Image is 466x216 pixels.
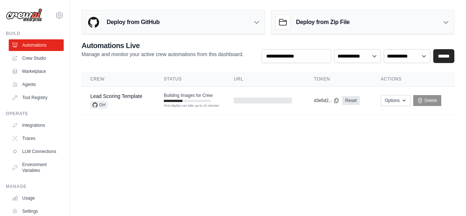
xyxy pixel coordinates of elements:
th: URL [225,72,305,87]
div: Operate [6,111,64,117]
h3: Deploy from GitHub [107,18,159,27]
img: Logo [6,8,42,22]
a: Agents [9,79,64,90]
th: Status [155,72,225,87]
th: Actions [372,72,454,87]
a: Automations [9,39,64,51]
a: Reset [342,96,359,105]
a: Integrations [9,119,64,131]
h2: Automations Live [82,40,244,51]
div: First deploy can take up to 10 minutes [164,103,210,109]
a: Lead Scoring Template [90,93,142,99]
button: Options [381,95,410,106]
th: Crew [82,72,155,87]
a: Marketplace [9,66,64,77]
a: Delete [413,95,441,106]
th: Token [305,72,372,87]
a: Environment Variables [9,159,64,176]
iframe: Chat Widget [430,181,466,216]
p: Manage and monitor your active crew automations from this dashboard. [82,51,244,58]
a: Usage [9,192,64,204]
img: GitHub Logo [86,15,101,30]
div: Manage [6,184,64,189]
span: Building Images for Crew [164,93,213,98]
span: GH [90,101,108,109]
a: LLM Connections [9,146,64,157]
h3: Deploy from Zip File [296,18,349,27]
div: Build [6,31,64,36]
a: Tool Registry [9,92,64,103]
a: Traces [9,133,64,144]
a: Crew Studio [9,52,64,64]
button: d3e5d2... [314,98,339,103]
